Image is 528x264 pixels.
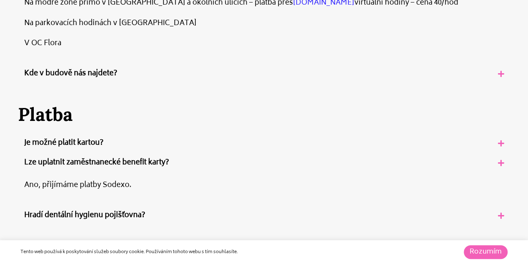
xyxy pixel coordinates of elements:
p: Ano, přijímáme platby Sodexo. [24,179,504,192]
div: Tento web používá k poskytování služeb soubory cookie. Používáním tohoto webu s tím souhlasíte. [20,249,361,256]
h2: Platba [18,103,510,126]
p: Na parkovacích hodinách v [GEOGRAPHIC_DATA] [24,17,504,31]
a: Kde v budově nás najdete? [24,67,117,80]
a: Hradí dentální hygienu pojišťovna? [24,209,145,222]
a: Rozumím [464,245,508,259]
a: Lze uplatnit zaměstnanecké benefit karty? [24,156,169,169]
a: Je možné platit kartou? [24,137,104,149]
p: V OC Flora [24,37,504,51]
